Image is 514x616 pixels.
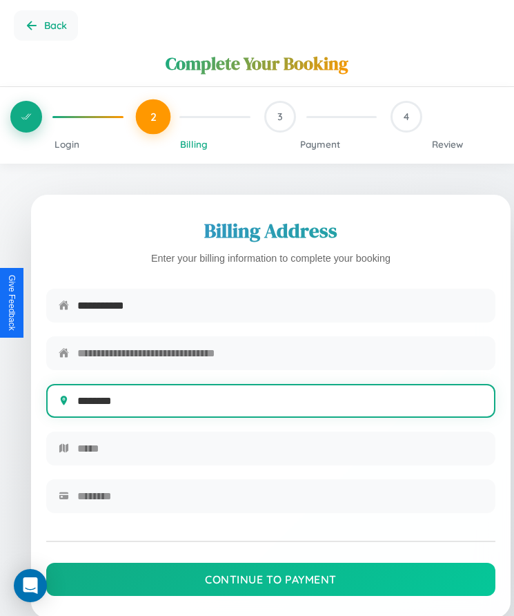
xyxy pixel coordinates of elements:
span: 2 [150,110,156,124]
p: Enter your billing information to complete your booking [46,250,495,268]
span: Login [55,138,79,150]
div: Open Intercom Messenger [14,569,47,602]
button: Go back [14,10,78,41]
span: 3 [277,110,283,123]
h1: Complete Your Booking [166,51,348,76]
span: Billing [180,138,208,150]
button: Continue to Payment [46,563,495,596]
span: Payment [300,138,340,150]
h2: Billing Address [46,217,495,244]
span: Review [432,138,463,150]
div: Give Feedback [7,275,17,331]
span: 4 [404,110,409,123]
